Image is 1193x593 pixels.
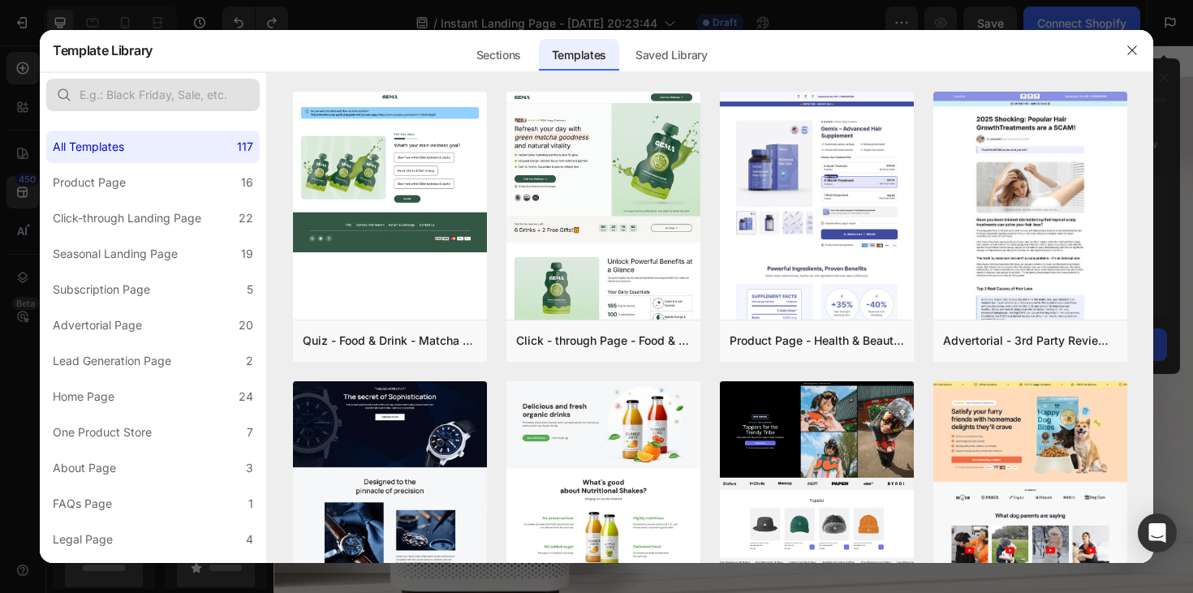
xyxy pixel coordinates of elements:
img: quiz-1.png [293,92,487,253]
div: Advertorial - 3rd Party Review - The Before Image - Hair Supplement [943,331,1118,350]
div: One Product Store [53,423,152,442]
div: All Templates [53,137,124,157]
p: Delivered to your door [526,389,726,412]
div: Product Page [53,173,126,192]
div: Open Intercom Messenger [1138,514,1177,552]
div: 7 [247,423,253,442]
div: Legal Page [53,530,113,549]
div: Click-through Landing Page [53,208,201,228]
div: 16 [241,173,253,192]
div: 3 [246,458,253,478]
div: About Page [53,458,116,478]
div: Sections [463,39,534,71]
div: 1 [248,494,253,514]
div: 2 [246,351,253,371]
div: 24 [239,387,253,406]
button: EXPLORE NOW [498,440,648,483]
div: 20 [239,316,253,335]
div: Templates [539,39,619,71]
div: Saved Library [622,39,721,71]
p: Breathe easy with our award-winning air purifier [500,273,959,294]
div: FAQs Page [53,494,112,514]
div: Subscription Page [53,280,150,299]
div: 4 [246,530,253,549]
p: Meet [PERSON_NAME], Our Award-Winning Air Purifier [500,179,959,264]
div: Advertorial Page [53,316,142,335]
div: Home Page [53,387,114,406]
div: 22 [239,208,253,228]
div: Click - through Page - Food & Drink - Matcha Glow Shot [516,331,691,350]
div: Product Page - Health & Beauty - Hair Supplement [730,331,904,350]
input: E.g.: Black Friday, Sale, etc. [46,79,260,111]
p: Fresh & clean air, year around [526,353,726,376]
div: 117 [237,137,253,157]
div: Lead Generation Page [53,351,171,371]
div: Quiz - Food & Drink - Matcha Glow Shot [303,331,477,350]
h2: Template Library [53,29,153,71]
div: 5 [247,280,253,299]
div: 19 [241,244,253,264]
div: EXPLORE NOW [515,451,631,471]
p: Maximum filtration, minimum noise [526,316,726,340]
div: Seasonal Landing Page [53,244,178,264]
